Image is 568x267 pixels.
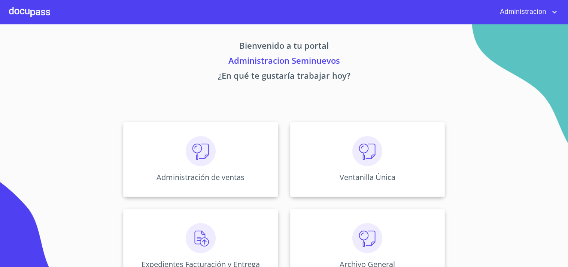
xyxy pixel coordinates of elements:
[157,172,244,182] p: Administración de ventas
[54,39,515,54] p: Bienvenido a tu portal
[494,6,559,18] button: account of current user
[54,69,515,84] p: ¿En qué te gustaría trabajar hoy?
[54,54,515,69] p: Administracion Seminuevos
[186,223,216,253] img: carga.png
[186,136,216,166] img: consulta.png
[340,172,395,182] p: Ventanilla Única
[494,6,550,18] span: Administracion
[352,223,382,253] img: consulta.png
[352,136,382,166] img: consulta.png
